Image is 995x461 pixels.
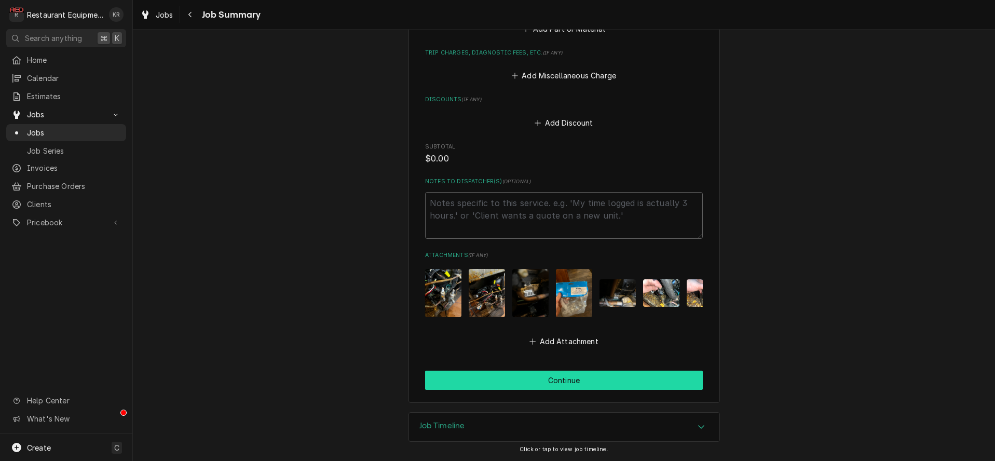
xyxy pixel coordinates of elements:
img: jecjDFwPR5ZzET2IfpZR [643,279,679,307]
span: Subtotal [425,143,703,151]
a: Jobs [136,6,178,23]
div: Job Timeline [408,412,720,442]
button: Continue [425,371,703,390]
div: Subtotal [425,143,703,165]
span: Jobs [27,127,121,138]
a: Go to What's New [6,410,126,427]
span: What's New [27,413,120,424]
a: Go to Pricebook [6,214,126,231]
label: Notes to Dispatcher(s) [425,178,703,186]
span: Create [27,443,51,452]
span: Click or tap to view job timeline. [520,446,608,453]
label: Discounts [425,96,703,104]
span: ( if any ) [461,97,481,102]
div: R [9,7,24,22]
a: Invoices [6,159,126,177]
span: Job Summary [199,8,261,22]
button: Add Discount [533,115,595,130]
span: Jobs [27,109,105,120]
a: Go to Help Center [6,392,126,409]
a: Jobs [6,124,126,141]
a: Home [6,51,126,69]
a: Calendar [6,70,126,87]
span: Jobs [156,9,173,20]
div: KR [109,7,124,22]
div: Discounts [425,96,703,130]
div: Attachments [425,251,703,348]
span: Search anything [25,33,82,44]
span: Pricebook [27,217,105,228]
div: Kelli Robinette's Avatar [109,7,124,22]
div: Accordion Header [409,413,719,442]
span: Job Series [27,145,121,156]
a: Clients [6,196,126,213]
img: pI7pTY0aQ7q86QtnmHRK [599,279,636,307]
span: C [114,442,119,453]
span: Help Center [27,395,120,406]
span: ( optional ) [502,179,531,184]
button: Accordion Details Expand Trigger [409,413,719,442]
button: Search anything⌘K [6,29,126,47]
span: $0.00 [425,154,449,164]
button: Navigate back [182,6,199,23]
span: Calendar [27,73,121,84]
img: yQcZ5wRky0Frur5SRvgq [512,269,549,317]
span: K [115,33,119,44]
div: Notes to Dispatcher(s) [425,178,703,238]
div: Restaurant Equipment Diagnostics's Avatar [9,7,24,22]
button: Add Miscellaneous Charge [510,69,618,83]
span: ( if any ) [468,252,488,258]
label: Attachments [425,251,703,260]
button: Add Attachment [528,334,601,349]
div: Trip Charges, Diagnostic Fees, etc. [425,49,703,83]
span: Purchase Orders [27,181,121,192]
span: Subtotal [425,153,703,165]
img: fMwXiPPrTrCmHFbg5fj7 [469,269,505,317]
span: Invoices [27,162,121,173]
img: SqF9l6oNQV6ScQjS1HSi [556,269,592,317]
span: ⌘ [100,33,107,44]
img: rwrrJq5URiCiJj0dW2WS [687,279,723,307]
a: Purchase Orders [6,178,126,195]
div: Restaurant Equipment Diagnostics [27,9,103,20]
div: Button Group Row [425,371,703,390]
a: Go to Jobs [6,106,126,123]
a: Estimates [6,88,126,105]
span: ( if any ) [543,50,563,56]
a: Job Series [6,142,126,159]
div: Button Group [425,371,703,390]
span: Clients [27,199,121,210]
h3: Job Timeline [419,421,465,431]
label: Trip Charges, Diagnostic Fees, etc. [425,49,703,57]
span: Estimates [27,91,121,102]
img: dC2Tth3wTiig3MCaCqP1 [425,269,461,317]
span: Home [27,55,121,65]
